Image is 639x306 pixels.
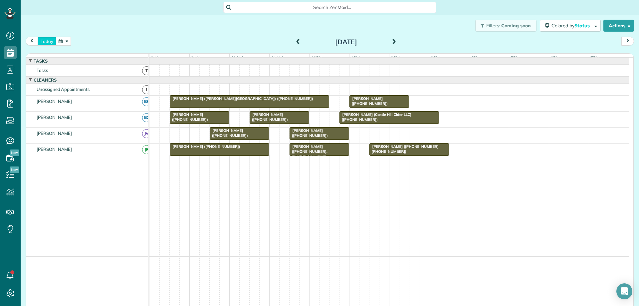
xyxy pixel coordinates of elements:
[310,55,324,61] span: 12pm
[551,23,592,29] span: Colored by
[35,147,74,152] span: [PERSON_NAME]
[26,37,38,46] button: prev
[349,55,361,61] span: 1pm
[169,96,314,101] span: [PERSON_NAME] ([PERSON_NAME][GEOGRAPHIC_DATA]) ([PHONE_NUMBER])
[35,115,74,120] span: [PERSON_NAME]
[574,23,591,29] span: Status
[209,128,248,138] span: [PERSON_NAME] ([PHONE_NUMBER])
[10,150,19,156] span: New
[169,144,241,149] span: [PERSON_NAME] ([PHONE_NUMBER])
[32,58,49,64] span: Tasks
[142,145,151,154] span: JR
[289,144,327,158] span: [PERSON_NAME] ([PHONE_NUMBER], [PHONE_NUMBER])
[305,38,388,46] h2: [DATE]
[616,283,632,299] div: Open Intercom Messenger
[38,37,56,46] button: today
[270,55,285,61] span: 11am
[603,20,634,32] button: Actions
[142,113,151,122] span: BC
[142,66,151,75] span: T
[549,55,561,61] span: 6pm
[486,23,500,29] span: Filters:
[169,112,208,122] span: [PERSON_NAME] ([PHONE_NUMBER])
[190,55,202,61] span: 9am
[32,77,58,83] span: Cleaners
[349,96,388,106] span: [PERSON_NAME] ([PHONE_NUMBER])
[142,85,151,94] span: !
[429,55,441,61] span: 3pm
[501,23,531,29] span: Coming soon
[10,166,19,173] span: New
[509,55,521,61] span: 5pm
[249,112,288,122] span: [PERSON_NAME] ([PHONE_NUMBER])
[389,55,401,61] span: 2pm
[35,131,74,136] span: [PERSON_NAME]
[149,55,162,61] span: 8am
[230,55,245,61] span: 10am
[540,20,601,32] button: Colored byStatus
[142,97,151,106] span: BS
[621,37,634,46] button: next
[35,99,74,104] span: [PERSON_NAME]
[142,129,151,138] span: JM
[35,87,91,92] span: Unassigned Appointments
[289,128,328,138] span: [PERSON_NAME] ([PHONE_NUMBER])
[35,68,49,73] span: Tasks
[589,55,601,61] span: 7pm
[369,144,440,153] span: [PERSON_NAME] ([PHONE_NUMBER], [PHONE_NUMBER])
[339,112,412,122] span: [PERSON_NAME] (Castle Hill Cider LLC) ([PHONE_NUMBER])
[469,55,481,61] span: 4pm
